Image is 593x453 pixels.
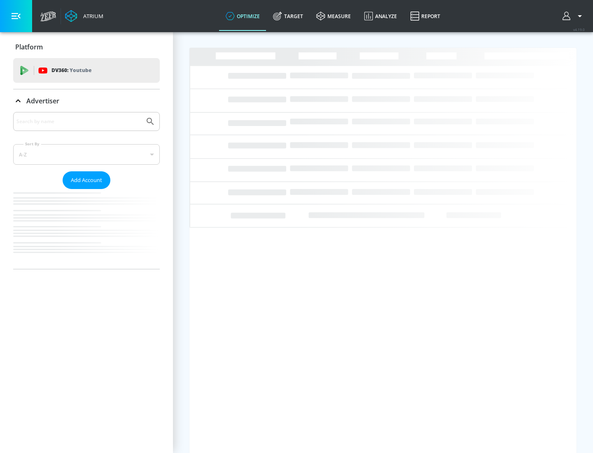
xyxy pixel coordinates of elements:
[80,12,103,20] div: Atrium
[219,1,266,31] a: optimize
[70,66,91,75] p: Youtube
[51,66,91,75] p: DV360:
[13,112,160,269] div: Advertiser
[13,58,160,83] div: DV360: Youtube
[310,1,357,31] a: measure
[63,171,110,189] button: Add Account
[13,35,160,58] div: Platform
[13,189,160,269] nav: list of Advertiser
[404,1,447,31] a: Report
[13,144,160,165] div: A-Z
[15,42,43,51] p: Platform
[13,89,160,112] div: Advertiser
[573,27,585,32] span: v 4.19.0
[16,116,141,127] input: Search by name
[266,1,310,31] a: Target
[65,10,103,22] a: Atrium
[26,96,59,105] p: Advertiser
[357,1,404,31] a: Analyze
[71,175,102,185] span: Add Account
[23,141,41,147] label: Sort By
